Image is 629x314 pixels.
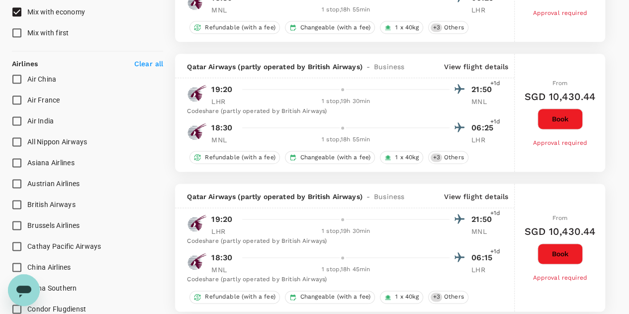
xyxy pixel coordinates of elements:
span: +1d [490,79,500,89]
span: Asiana Airlines [27,159,75,167]
button: Book [538,108,583,129]
span: China Southern [27,284,77,292]
h6: SGD 10,430.44 [525,89,595,105]
div: 1 stop , 18h 45min [242,265,449,275]
div: 1 stop , 18h 55min [242,5,449,15]
strong: Airlines [12,60,38,68]
p: MNL [471,97,496,106]
span: British Airways [27,201,76,209]
span: 1 x 40kg [391,153,423,162]
p: LHR [471,135,496,145]
div: 1 stop , 19h 30min [242,226,449,236]
p: LHR [211,226,236,236]
span: Air China [27,75,56,83]
p: MNL [211,265,236,275]
span: Others [440,23,468,32]
span: - [362,62,374,72]
p: 18:30 [211,252,232,264]
p: 18:30 [211,122,232,134]
div: +3Others [428,291,468,304]
div: +3Others [428,151,468,164]
span: + 3 [431,153,442,162]
span: Business [374,62,404,72]
div: 1 x 40kg [380,151,423,164]
img: QR [187,83,207,103]
span: Austrian Airlines [27,180,80,188]
p: 19:20 [211,213,232,225]
div: 1 x 40kg [380,291,423,304]
p: View flight details [444,192,508,202]
div: Changeable (with a fee) [285,21,375,34]
span: Refundable (with a fee) [201,293,279,301]
p: View flight details [444,62,508,72]
img: QR [187,121,207,141]
span: Refundable (with a fee) [201,23,279,32]
p: 06:25 [471,122,496,134]
span: Qatar Airways (partly operated by British Airways) [187,62,362,72]
span: 1 x 40kg [391,23,423,32]
div: Refundable (with a fee) [189,21,279,34]
span: +1d [490,117,500,127]
span: Condor Flugdienst [27,305,86,313]
p: LHR [471,5,496,15]
span: Air India [27,117,54,125]
p: MNL [471,226,496,236]
span: Refundable (with a fee) [201,153,279,162]
p: 21:50 [471,213,496,225]
div: Changeable (with a fee) [285,151,375,164]
span: 1 x 40kg [391,293,423,301]
p: 06:15 [471,252,496,264]
h6: SGD 10,430.44 [525,223,595,239]
span: Changeable (with a fee) [296,293,374,301]
span: - [362,192,374,202]
span: +1d [490,247,500,257]
p: Clear all [134,59,163,69]
span: Changeable (with a fee) [296,23,374,32]
span: Brussels Airlines [27,221,80,229]
p: LHR [471,265,496,275]
div: Changeable (with a fee) [285,291,375,304]
span: Approval required [533,139,587,146]
span: Changeable (with a fee) [296,153,374,162]
span: Mix with economy [27,8,85,16]
p: MNL [211,5,236,15]
span: All Nippon Airways [27,138,88,146]
div: +3Others [428,21,468,34]
div: Codeshare (partly operated by British Airways) [187,236,496,246]
span: Approval required [533,9,587,16]
span: Qatar Airways (partly operated by British Airways) [187,192,362,202]
span: From [552,80,568,87]
span: Mix with first [27,29,69,37]
span: +1d [490,209,500,218]
img: QR [187,251,207,271]
div: Codeshare (partly operated by British Airways) [187,106,496,116]
span: + 3 [431,23,442,32]
div: Refundable (with a fee) [189,291,279,304]
div: Codeshare (partly operated by British Airways) [187,275,496,285]
p: MNL [211,135,236,145]
span: Air France [27,96,60,104]
p: 21:50 [471,84,496,96]
span: From [552,214,568,221]
p: 19:20 [211,84,232,96]
span: Others [440,153,468,162]
span: Business [374,192,404,202]
span: Approval required [533,274,587,281]
span: Others [440,293,468,301]
iframe: Button to launch messaging window [8,274,40,306]
p: LHR [211,97,236,106]
span: Cathay Pacific Airways [27,242,101,250]
span: China Airlines [27,263,71,271]
span: + 3 [431,293,442,301]
div: Refundable (with a fee) [189,151,279,164]
div: 1 x 40kg [380,21,423,34]
button: Book [538,243,583,264]
div: 1 stop , 19h 30min [242,97,449,106]
img: QR [187,213,207,233]
div: 1 stop , 18h 55min [242,135,449,145]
